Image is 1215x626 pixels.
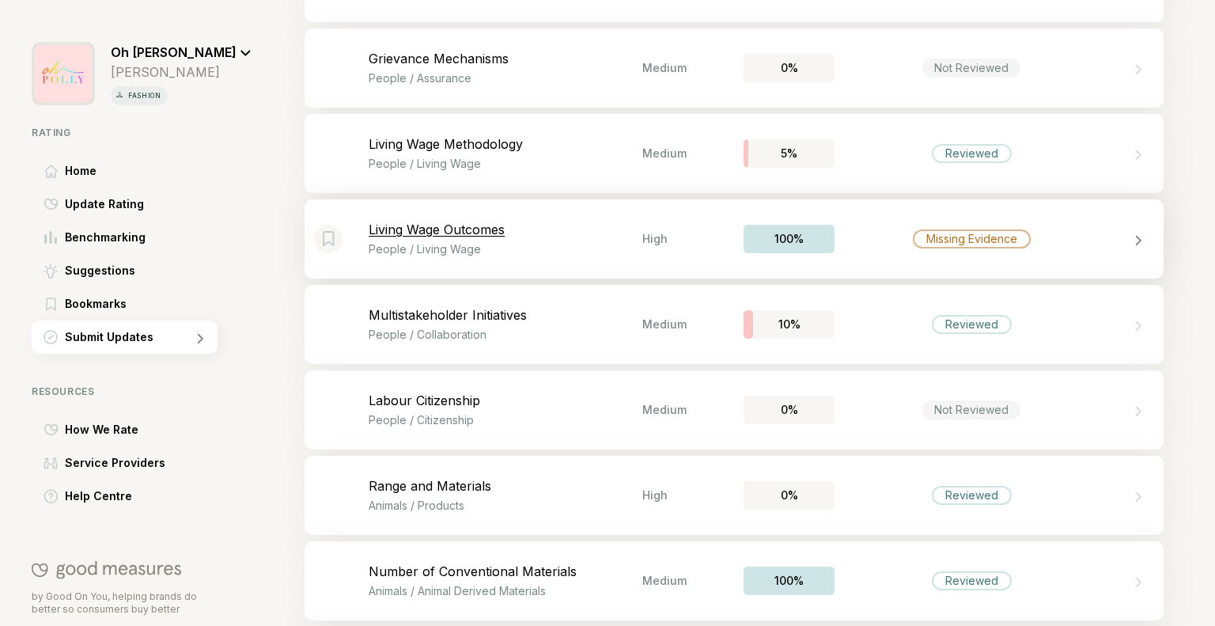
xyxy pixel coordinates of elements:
div: Not Reviewed [922,59,1020,78]
img: How We Rate [44,423,59,436]
div: High [642,232,698,245]
p: People / Citizenship [369,413,642,427]
iframe: Website support platform help button [1145,556,1199,610]
img: Service Providers [44,457,58,469]
span: How We Rate [65,420,138,439]
span: Help Centre [65,487,132,506]
a: Update RatingUpdate Rating [32,188,252,221]
p: People / Living Wage [369,242,642,256]
a: BookmarksBookmarks [32,287,252,321]
p: by Good On You, helping brands do better so consumers buy better [32,590,218,616]
p: Animals / Products [369,499,642,512]
p: Range and Materials [369,478,642,494]
a: Help CentreHelp Centre [32,480,252,513]
p: People / Assurance [369,71,642,85]
div: 100% [744,567,835,595]
img: Update Rating [44,198,59,211]
div: Reviewed [932,486,1012,505]
div: Reviewed [932,315,1012,334]
p: Animals / Animal Derived Materials [369,584,642,598]
div: Reviewed [932,571,1012,590]
a: SuggestionsSuggestions [32,254,252,287]
div: 0% [744,481,835,510]
span: Submit Updates [65,328,153,347]
span: Home [65,161,97,180]
span: Bookmarks [65,294,127,313]
p: Labour Citizenship [369,393,642,408]
img: Submit Updates [44,330,58,344]
img: Home [44,165,58,178]
p: Number of Conventional Materials [369,563,642,579]
div: Reviewed [932,144,1012,163]
img: Bookmark [323,231,335,246]
span: Benchmarking [65,228,146,247]
div: High [642,488,698,502]
div: Bookmark this item [314,225,343,253]
div: 100% [744,225,835,253]
img: vertical icon [114,89,125,101]
span: Suggestions [65,261,135,280]
p: People / Living Wage [369,157,642,170]
div: Rating [32,127,252,138]
span: Update Rating [65,195,144,214]
p: Grievance Mechanisms [369,51,642,66]
div: Medium [642,574,698,587]
img: Bookmarks [46,298,56,311]
img: Benchmarking [44,231,57,244]
img: Suggestions [44,264,58,279]
div: Medium [642,317,698,331]
a: How We RateHow We Rate [32,413,252,446]
p: People / Collaboration [369,328,642,341]
div: 0% [744,396,835,424]
div: 5% [744,139,835,168]
a: Service ProvidersService Providers [32,446,252,480]
div: 10% [744,310,835,339]
span: Oh [PERSON_NAME] [111,44,237,60]
p: fashion [125,89,165,102]
div: [PERSON_NAME] [111,64,252,80]
a: Submit UpdatesSubmit Updates [32,321,252,354]
div: Medium [642,403,698,416]
div: Medium [642,146,698,160]
div: Medium [642,61,698,74]
div: Missing Evidence [913,230,1031,249]
a: BenchmarkingBenchmarking [32,221,252,254]
div: Resources [32,385,252,397]
p: Multistakeholder Initiatives [369,307,642,323]
div: Not Reviewed [922,400,1020,419]
img: Help Centre [44,489,59,504]
div: 0% [744,54,835,82]
a: HomeHome [32,154,252,188]
p: Living Wage Methodology [369,136,642,152]
img: Good On You [32,560,181,579]
p: Living Wage Outcomes [369,222,642,237]
span: Service Providers [65,453,165,472]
